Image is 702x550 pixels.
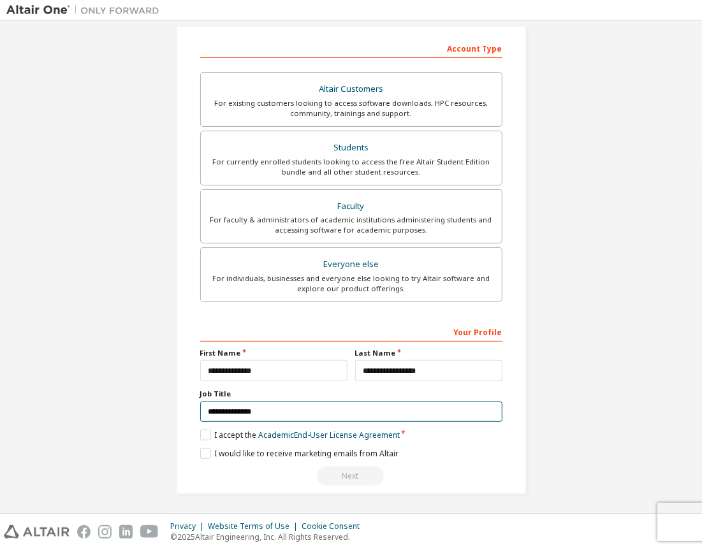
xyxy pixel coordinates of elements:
[208,98,494,119] div: For existing customers looking to access software downloads, HPC resources, community, trainings ...
[258,430,400,440] a: Academic End-User License Agreement
[119,525,133,539] img: linkedin.svg
[302,521,367,532] div: Cookie Consent
[77,525,91,539] img: facebook.svg
[140,525,159,539] img: youtube.svg
[98,525,112,539] img: instagram.svg
[355,348,502,358] label: Last Name
[200,38,502,58] div: Account Type
[170,532,367,542] p: © 2025 Altair Engineering, Inc. All Rights Reserved.
[208,256,494,273] div: Everyone else
[208,215,494,235] div: For faculty & administrators of academic institutions administering students and accessing softwa...
[200,389,502,399] label: Job Title
[208,80,494,98] div: Altair Customers
[200,467,502,486] div: Read and acccept EULA to continue
[200,321,502,342] div: Your Profile
[200,448,399,459] label: I would like to receive marketing emails from Altair
[208,157,494,177] div: For currently enrolled students looking to access the free Altair Student Edition bundle and all ...
[208,521,302,532] div: Website Terms of Use
[170,521,208,532] div: Privacy
[4,525,69,539] img: altair_logo.svg
[208,273,494,294] div: For individuals, businesses and everyone else looking to try Altair software and explore our prod...
[6,4,166,17] img: Altair One
[200,348,347,358] label: First Name
[208,139,494,157] div: Students
[200,430,400,440] label: I accept the
[208,198,494,215] div: Faculty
